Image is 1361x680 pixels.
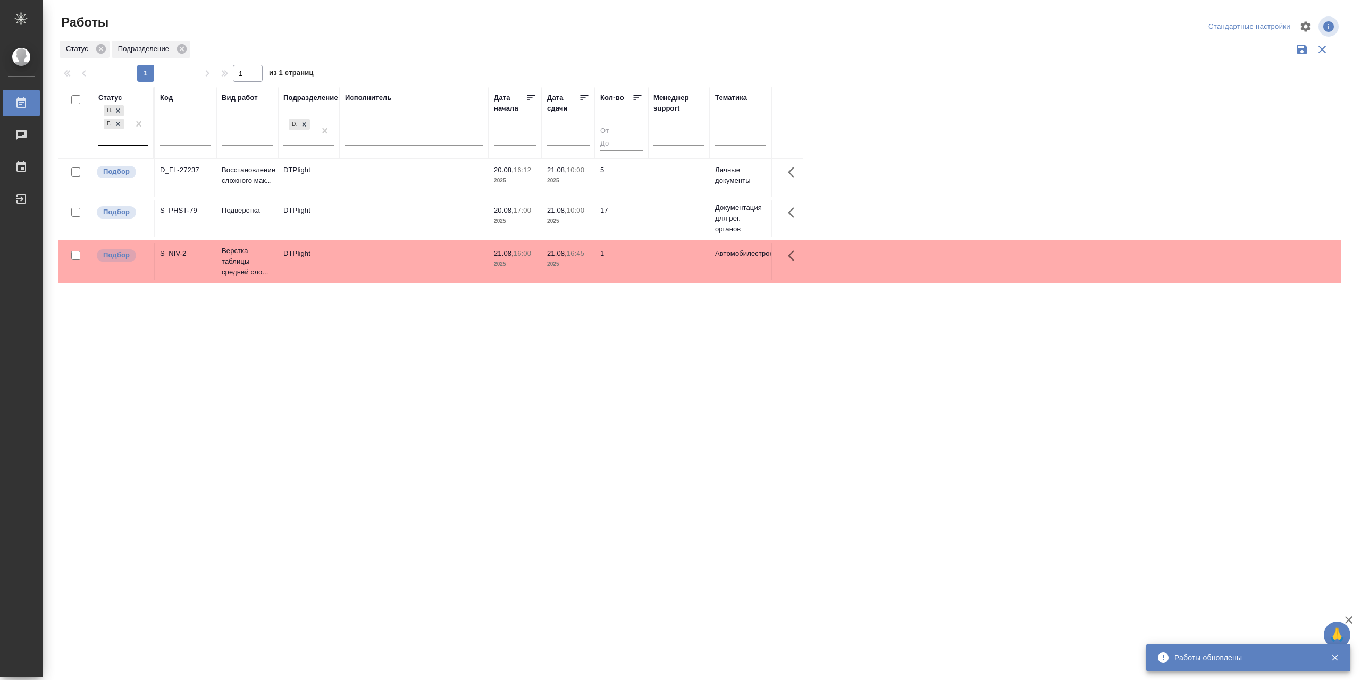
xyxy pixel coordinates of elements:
div: DTPlight [289,119,298,130]
p: Подразделение [118,44,173,54]
div: Подразделение [112,41,190,58]
p: 21.08, [547,206,567,214]
td: 17 [595,200,648,237]
span: Посмотреть информацию [1318,16,1341,37]
p: 2025 [494,259,536,270]
p: Верстка таблицы средней сло... [222,246,273,278]
span: Работы [58,14,108,31]
p: 16:00 [514,249,531,257]
p: Личные документы [715,165,766,186]
td: DTPlight [278,159,340,197]
div: Дата сдачи [547,93,579,114]
div: Подбор [104,105,112,116]
p: Статус [66,44,92,54]
div: DTPlight [288,118,311,131]
p: Восстановление сложного мак... [222,165,273,186]
div: Кол-во [600,93,624,103]
span: 🙏 [1328,624,1346,646]
p: 21.08, [547,249,567,257]
td: 5 [595,159,648,197]
div: Менеджер support [653,93,704,114]
div: Дата начала [494,93,526,114]
p: 21.08, [494,249,514,257]
div: Готов к работе [104,119,112,130]
p: 16:12 [514,166,531,174]
td: DTPlight [278,200,340,237]
input: До [600,138,643,151]
button: Здесь прячутся важные кнопки [782,243,807,268]
p: 10:00 [567,166,584,174]
p: 2025 [547,175,590,186]
div: D_FL-27237 [160,165,211,175]
div: S_PHST-79 [160,205,211,216]
p: 20.08, [494,206,514,214]
button: Сбросить фильтры [1312,39,1332,60]
div: Можно подбирать исполнителей [96,205,148,220]
button: Закрыть [1324,653,1346,662]
p: 16:45 [567,249,584,257]
p: Документация для рег. органов [715,203,766,234]
td: 1 [595,243,648,280]
div: Работы обновлены [1174,652,1315,663]
p: Подбор [103,207,130,217]
span: из 1 страниц [269,66,314,82]
span: Настроить таблицу [1293,14,1318,39]
p: 2025 [494,216,536,226]
p: 2025 [494,175,536,186]
div: Подразделение [283,93,338,103]
p: Подбор [103,166,130,177]
button: 🙏 [1324,622,1350,648]
div: Вид работ [222,93,258,103]
div: Код [160,93,173,103]
button: Здесь прячутся важные кнопки [782,200,807,225]
button: Сохранить фильтры [1292,39,1312,60]
div: Статус [60,41,110,58]
p: 21.08, [547,166,567,174]
div: Подбор, Готов к работе [103,117,125,131]
p: 2025 [547,259,590,270]
p: 2025 [547,216,590,226]
td: DTPlight [278,243,340,280]
p: 20.08, [494,166,514,174]
p: Подбор [103,250,130,261]
div: Можно подбирать исполнителей [96,248,148,263]
p: Подверстка [222,205,273,216]
p: 10:00 [567,206,584,214]
p: Автомобилестроение [715,248,766,259]
button: Здесь прячутся важные кнопки [782,159,807,185]
div: S_NIV-2 [160,248,211,259]
p: 17:00 [514,206,531,214]
div: Исполнитель [345,93,392,103]
input: От [600,124,643,138]
div: Тематика [715,93,747,103]
div: Статус [98,93,122,103]
div: split button [1206,19,1293,35]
